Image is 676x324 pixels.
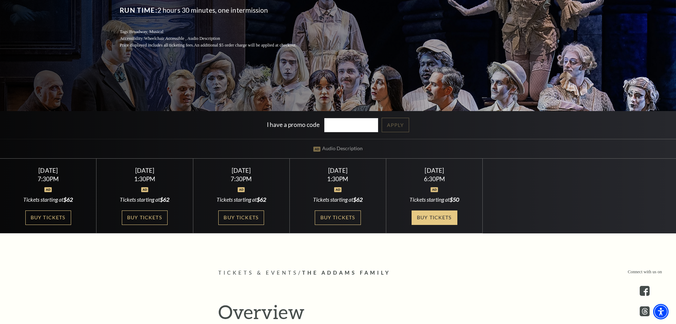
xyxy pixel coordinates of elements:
[395,196,474,203] div: Tickets starting at
[298,196,378,203] div: Tickets starting at
[194,43,296,48] span: An additional $5 order charge will be applied at checkout.
[8,176,88,182] div: 7:30PM
[412,210,457,225] a: Buy Tickets
[395,167,474,174] div: [DATE]
[298,176,378,182] div: 1:30PM
[105,196,184,203] div: Tickets starting at
[395,176,474,182] div: 6:30PM
[144,36,220,41] span: Wheelchair Accessible , Audio Description
[640,286,650,296] a: facebook - open in a new tab
[218,269,458,277] p: /
[201,176,281,182] div: 7:30PM
[353,196,363,203] span: $62
[160,196,169,203] span: $62
[302,270,391,276] span: The Addams Family
[267,121,320,128] label: I have a promo code
[25,210,71,225] a: Buy Tickets
[120,6,157,14] span: Run Time:
[63,196,73,203] span: $62
[120,42,313,49] p: Price displayed includes all ticketing fees.
[8,196,88,203] div: Tickets starting at
[628,269,662,275] p: Connect with us on
[120,35,313,42] p: Accessibility:
[129,29,163,34] span: Broadway, Musical
[105,176,184,182] div: 1:30PM
[298,167,378,174] div: [DATE]
[201,167,281,174] div: [DATE]
[450,196,459,203] span: $50
[120,29,313,35] p: Tags:
[218,270,298,276] span: Tickets & Events
[122,210,168,225] a: Buy Tickets
[218,210,264,225] a: Buy Tickets
[105,167,184,174] div: [DATE]
[257,196,266,203] span: $62
[640,306,650,316] a: threads.com - open in a new tab
[315,210,361,225] a: Buy Tickets
[120,5,313,16] p: 2 hours 30 minutes, one intermission
[653,304,669,319] div: Accessibility Menu
[8,167,88,174] div: [DATE]
[201,196,281,203] div: Tickets starting at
